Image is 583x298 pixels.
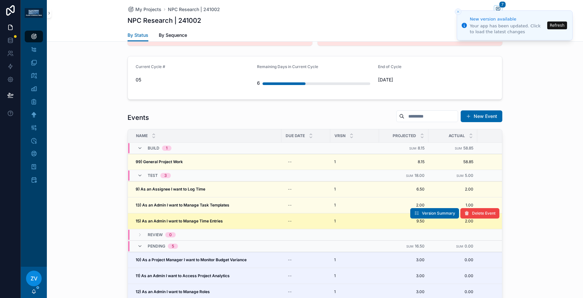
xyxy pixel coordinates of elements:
span: Delete Event [472,211,495,216]
div: scrollable content [21,26,47,194]
span: 05 [136,77,252,83]
span: Projected [393,133,416,138]
a: 1 [334,203,375,208]
div: 1 [166,146,168,151]
div: -- [288,203,292,208]
a: -- [285,184,326,194]
a: 2.00 [432,187,473,192]
a: 1 [334,219,375,224]
a: 9.50 [383,219,425,224]
span: Current Cycle # [136,64,165,69]
a: 2.00 [383,203,425,208]
small: Sum [455,147,462,150]
span: My Projects [135,6,161,13]
span: 18.00 [414,173,425,178]
a: 1 [334,159,375,164]
strong: 12) As an Admin I want to Manage Roles [136,289,210,294]
span: VRSN [334,133,346,138]
a: 15) As an Admin I want to Manage Time Entries [136,219,278,224]
div: 0 [169,232,172,237]
div: -- [288,289,292,294]
a: 2.00 [432,219,473,224]
span: 3.00 [383,257,425,263]
a: 99) General Project Work [136,159,278,164]
small: Sum [406,174,413,177]
span: [DATE] [378,77,494,83]
a: 12) As an Admin I want to Manage Roles [136,289,278,294]
a: 6.0 [478,187,527,192]
button: Version Summary [410,208,459,219]
a: 0.00 [432,289,473,294]
strong: 13) As an Admin I want to Manage Task Templates [136,203,229,207]
span: 8.15 [418,146,425,150]
div: New version available [470,16,545,22]
a: 3.0 [478,273,527,278]
span: Actual [449,133,465,138]
a: NPC Research | 241002 [168,6,220,13]
span: 1 [334,203,336,208]
div: 6 [257,77,260,90]
div: -- [288,159,292,164]
h1: NPC Research | 241002 [128,16,201,25]
span: 5.00 [465,173,473,178]
button: Delete Event [460,208,499,219]
span: 8.15 [383,159,425,164]
a: 3.0 [478,219,527,224]
a: -- [285,200,326,210]
span: Version Summary [422,211,455,216]
img: App logo [25,8,43,18]
span: 1 [334,289,336,294]
a: 1 [334,273,375,278]
small: Sum [456,174,464,177]
div: 3 [164,173,167,178]
button: New Event [461,110,502,122]
strong: 10) As a Project Manager I want to Monitor Budget Variance [136,257,247,262]
a: 3.0 [478,289,527,294]
span: 1 [334,187,336,192]
button: 7 [494,5,502,13]
a: 6.0 [478,257,527,263]
span: 3.00 [383,289,425,294]
a: 9) As an Assignee I want to Log Time [136,187,278,192]
a: 27.5 [478,159,527,164]
span: ZV [31,275,37,282]
span: End of Cycle [378,64,401,69]
div: Your app has been updated. Click to load the latest changes [470,23,545,35]
a: My Projects [128,6,161,13]
small: Sum [456,245,463,248]
a: 3.00 [383,273,425,278]
a: 0.00 [432,273,473,278]
div: -- [288,273,292,278]
button: Refresh [547,21,567,29]
a: -- [285,271,326,281]
a: 58.85 [432,159,473,164]
span: Pending [148,244,165,249]
a: 1 [334,289,375,294]
strong: 9) As an Assignee I want to Log Time [136,187,205,192]
a: 6.50 [383,187,425,192]
div: -- [288,257,292,263]
div: -- [288,219,292,224]
button: Close toast [455,8,461,15]
span: 1 [334,159,336,164]
small: Sum [409,147,416,150]
a: 1 [334,187,375,192]
span: 0.00 [432,257,473,263]
span: 1 [334,257,336,263]
span: Remaining Days in Current Cycle [257,64,318,69]
a: -- [285,216,326,226]
div: -- [288,187,292,192]
span: Name [136,133,148,138]
span: 1.00 [432,203,473,208]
